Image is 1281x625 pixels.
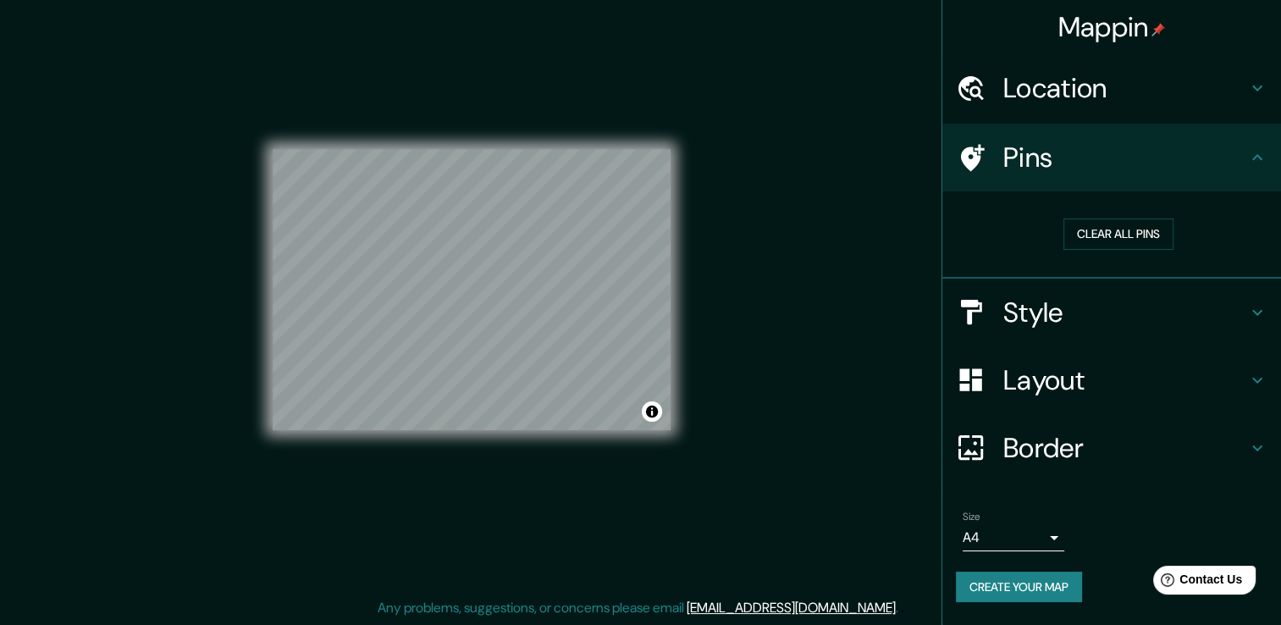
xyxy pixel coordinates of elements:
h4: Location [1003,71,1247,105]
div: . [901,598,904,618]
img: pin-icon.png [1151,23,1165,36]
div: A4 [963,524,1064,551]
a: [EMAIL_ADDRESS][DOMAIN_NAME] [687,599,896,617]
h4: Layout [1003,363,1247,397]
div: Layout [942,346,1281,414]
div: . [898,598,901,618]
h4: Border [1003,431,1247,465]
label: Size [963,509,980,523]
h4: Mappin [1058,10,1166,44]
div: Border [942,414,1281,482]
div: Style [942,279,1281,346]
h4: Style [1003,296,1247,329]
button: Create your map [956,572,1082,603]
p: Any problems, suggestions, or concerns please email . [378,598,898,618]
div: Pins [942,124,1281,191]
iframe: Help widget launcher [1130,559,1262,606]
button: Clear all pins [1063,218,1173,250]
h4: Pins [1003,141,1247,174]
canvas: Map [273,149,671,430]
div: Location [942,54,1281,122]
button: Toggle attribution [642,401,662,422]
